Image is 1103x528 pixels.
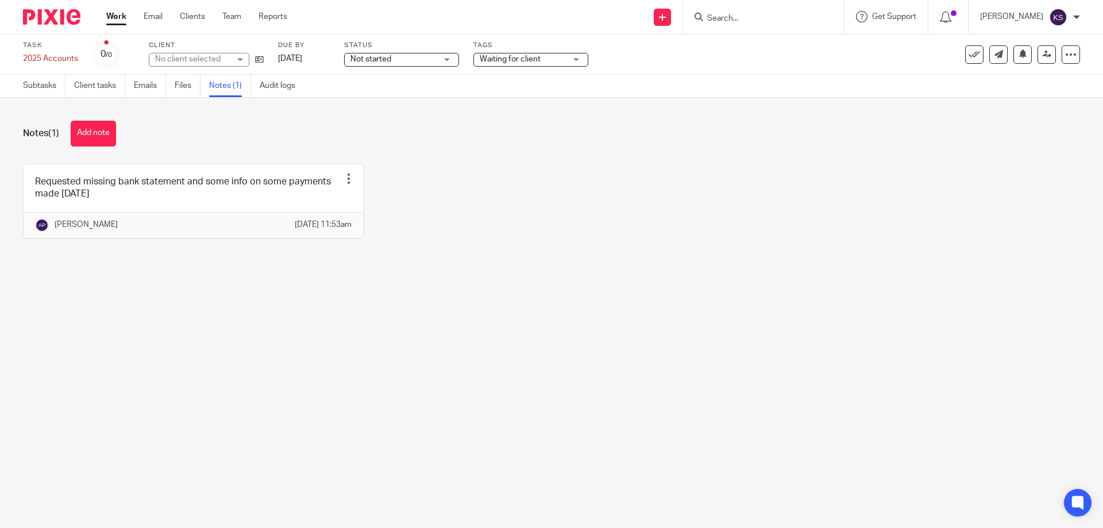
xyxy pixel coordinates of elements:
label: Task [23,41,78,50]
a: Notes (1) [209,75,251,97]
label: Due by [278,41,330,50]
a: Audit logs [260,75,304,97]
label: Tags [473,41,588,50]
a: Emails [134,75,166,97]
a: Email [144,11,163,22]
small: /0 [106,52,112,58]
span: [DATE] [278,55,302,63]
span: (1) [48,129,59,138]
a: Files [175,75,200,97]
div: 0 [101,48,112,61]
input: Search [706,14,809,24]
a: Work [106,11,126,22]
a: Reports [259,11,287,22]
a: Clients [180,11,205,22]
span: Waiting for client [480,55,541,63]
button: Add note [71,121,116,147]
label: Status [344,41,459,50]
span: Not started [350,55,391,63]
a: Team [222,11,241,22]
p: [DATE] 11:53am [295,219,352,230]
div: No client selected [155,53,230,65]
label: Client [149,41,264,50]
div: 2025 Accounts [23,53,78,64]
p: [PERSON_NAME] [980,11,1043,22]
a: Client tasks [74,75,125,97]
p: [PERSON_NAME] [55,219,118,230]
img: svg%3E [1049,8,1067,26]
span: Get Support [872,13,916,21]
img: Pixie [23,9,80,25]
img: svg%3E [35,218,49,232]
a: Subtasks [23,75,65,97]
h1: Notes [23,128,59,140]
